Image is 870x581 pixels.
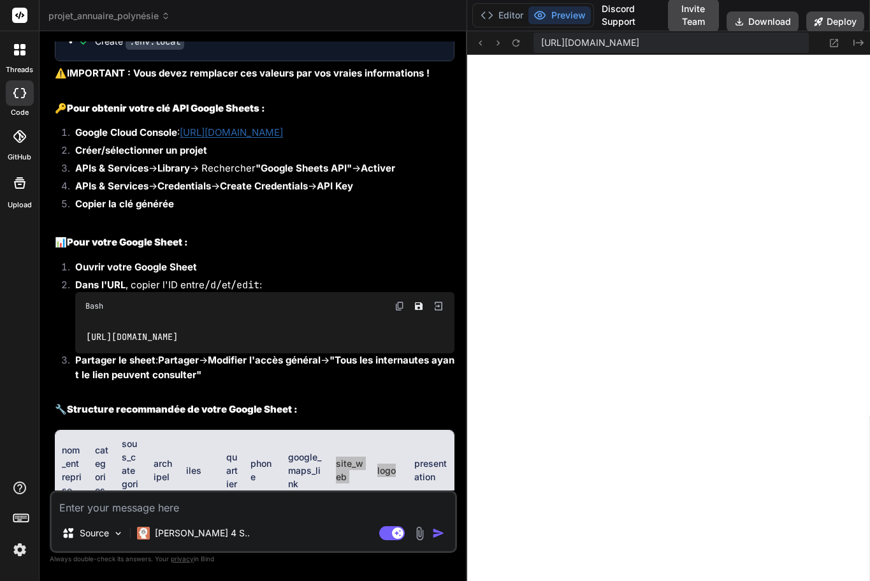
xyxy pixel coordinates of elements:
img: icon [432,527,445,540]
strong: Créer/sélectionner un projet [75,144,207,156]
label: code [11,107,29,118]
th: archipel [147,430,180,511]
span: projet_annuaire_polynésie [48,10,170,22]
strong: IMPORTANT : Vous devez remplacer ces valeurs par vos vraies informations ! [67,67,430,79]
li: : [65,126,454,143]
img: copy [395,301,405,311]
img: attachment [412,526,427,541]
code: [URL][DOMAIN_NAME] [85,330,179,344]
th: sous_categorie [115,430,147,511]
strong: "Google Sheets API" [256,162,352,174]
strong: Pour votre Google Sheet : [67,236,188,248]
th: nom_entreprise [55,430,89,511]
iframe: Preview [467,55,870,581]
label: threads [6,64,33,75]
strong: Create Credentials [220,180,308,192]
p: Always double-check its answers. Your in Bind [50,553,457,565]
h2: 🔑 [55,101,454,116]
label: GitHub [8,152,31,163]
button: Deploy [806,11,864,32]
div: Create [95,35,184,48]
button: Editor [475,6,528,24]
strong: API Key [317,180,353,192]
strong: Dans l'URL [75,279,126,291]
p: [PERSON_NAME] 4 S.. [155,527,250,540]
strong: Library [157,162,190,174]
img: Open in Browser [433,300,444,312]
th: logo [371,430,408,511]
span: [URL][DOMAIN_NAME] [541,36,639,49]
li: : → → [65,353,454,382]
button: Preview [528,6,591,24]
strong: Partager le sheet [75,354,156,366]
img: settings [9,539,31,561]
span: privacy [171,555,194,563]
strong: APIs & Services [75,162,149,174]
p: ⚠️ [55,66,454,81]
th: phone [244,430,281,511]
strong: Google Cloud Console [75,126,177,138]
strong: Pour obtenir votre clé API Google Sheets : [67,102,265,114]
th: google_maps_link [282,430,330,511]
span: Bash [85,301,103,311]
h2: 🔧 [55,402,454,417]
code: /edit [231,279,259,291]
button: Save file [410,297,428,315]
code: /d/ [205,279,222,291]
li: , copier l'ID entre et : [65,278,454,354]
strong: Copier la clé générée [75,198,174,210]
strong: Activer [361,162,395,174]
img: Pick Models [113,528,124,539]
code: .env.local [126,33,184,50]
strong: Modifier l'accès général [208,354,321,366]
li: → → → [65,179,454,197]
button: Download [727,11,799,32]
th: iles [180,430,220,511]
strong: Partager [158,354,199,366]
strong: Structure recommandée de votre Google Sheet : [67,403,298,415]
strong: APIs & Services [75,180,149,192]
strong: Ouvrir votre Google Sheet [75,261,197,273]
th: site_web [330,430,371,511]
li: → → Rechercher → [65,161,454,179]
img: Claude 4 Sonnet [137,527,150,540]
label: Upload [8,200,32,210]
strong: Credentials [157,180,211,192]
strong: "Tous les internautes ayant le lien peuvent consulter" [75,354,454,381]
th: quartier [220,430,245,511]
p: Source [80,527,109,540]
h2: 📊 [55,235,454,250]
a: [URL][DOMAIN_NAME] [180,126,283,138]
th: presentation [408,430,454,511]
th: categories [89,430,115,511]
